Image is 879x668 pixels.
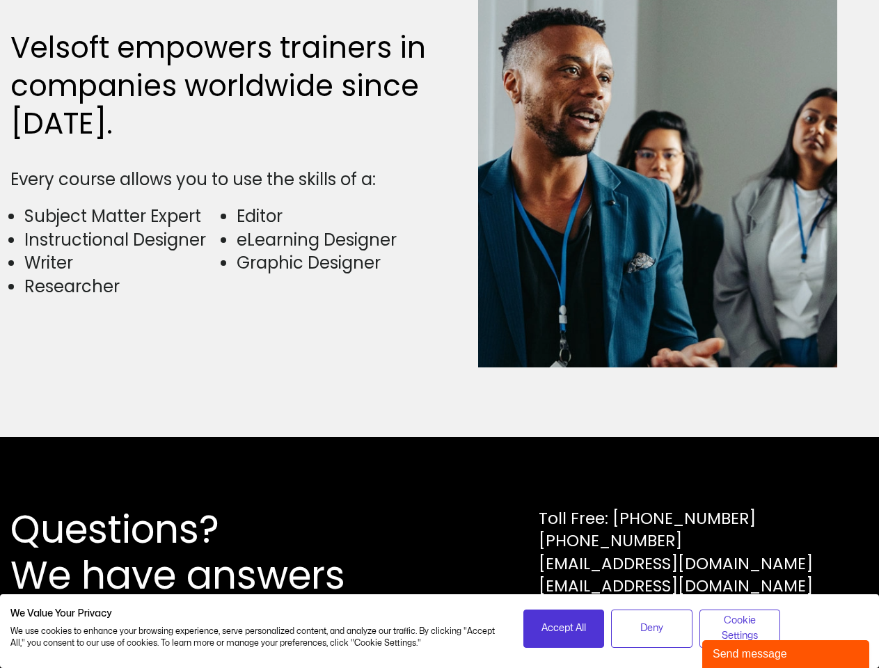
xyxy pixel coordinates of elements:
[702,637,872,668] iframe: chat widget
[237,205,432,228] li: Editor
[24,251,220,275] li: Writer
[237,251,432,275] li: Graphic Designer
[539,507,813,597] div: Toll Free: [PHONE_NUMBER] [PHONE_NUMBER] [EMAIL_ADDRESS][DOMAIN_NAME] [EMAIL_ADDRESS][DOMAIN_NAME]
[10,626,502,649] p: We use cookies to enhance your browsing experience, serve personalized content, and analyze our t...
[611,610,692,648] button: Deny all cookies
[699,610,781,648] button: Adjust cookie preferences
[10,29,433,143] h2: Velsoft empowers trainers in companies worldwide since [DATE].
[10,507,395,598] h2: Questions? We have answers
[640,621,663,636] span: Deny
[10,607,502,620] h2: We Value Your Privacy
[24,275,220,299] li: Researcher
[10,168,433,191] div: Every course allows you to use the skills of a:
[24,228,220,252] li: Instructional Designer
[237,228,432,252] li: eLearning Designer
[24,205,220,228] li: Subject Matter Expert
[523,610,605,648] button: Accept all cookies
[541,621,586,636] span: Accept All
[708,613,772,644] span: Cookie Settings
